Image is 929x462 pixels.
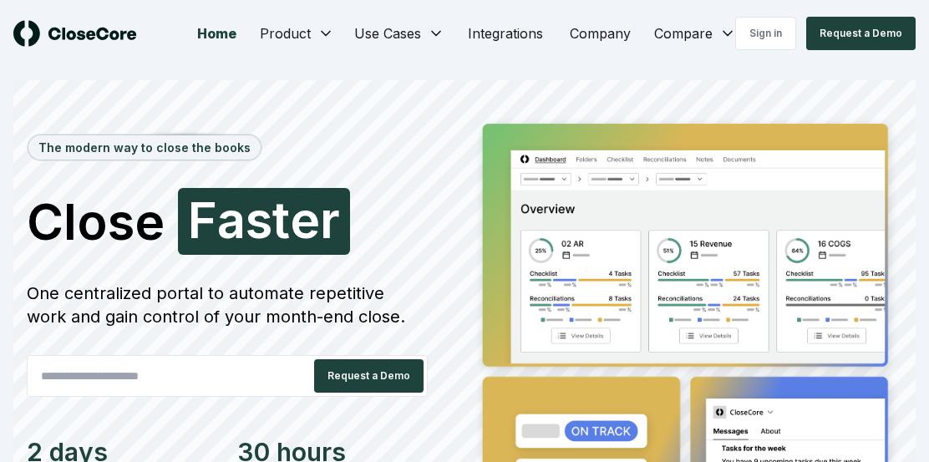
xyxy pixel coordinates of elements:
span: Use Cases [354,23,421,43]
button: Request a Demo [314,359,424,393]
span: Product [260,23,311,43]
button: Product [250,17,344,50]
span: t [272,195,290,245]
span: s [246,195,272,245]
span: r [320,195,340,245]
span: Compare [654,23,713,43]
span: Close [27,196,165,246]
a: Integrations [454,17,556,50]
img: logo [13,20,137,47]
a: Sign in [735,17,796,50]
div: One centralized portal to automate repetitive work and gain control of your month-end close. [27,282,428,328]
span: e [290,195,320,245]
span: F [188,195,217,245]
button: Request a Demo [806,17,916,50]
button: Use Cases [344,17,454,50]
a: Home [184,17,250,50]
button: Compare [644,17,746,50]
div: The modern way to close the books [28,135,261,160]
a: Company [556,17,644,50]
span: a [217,195,246,245]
